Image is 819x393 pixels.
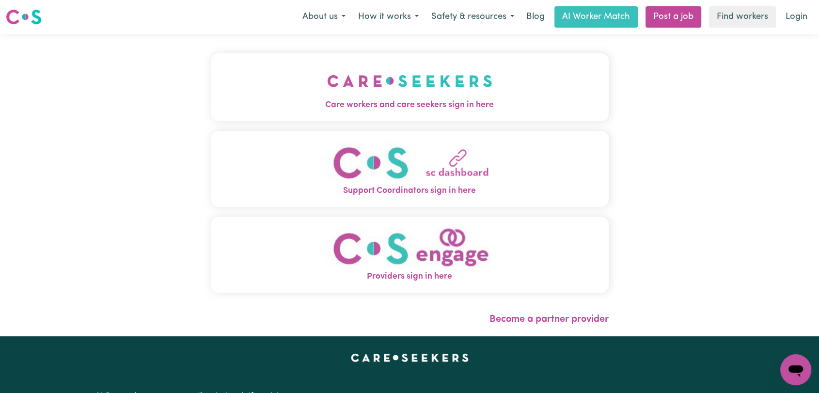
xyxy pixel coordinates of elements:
[780,6,813,28] a: Login
[211,217,609,293] button: Providers sign in here
[780,354,811,385] iframe: Button to launch messaging window
[211,53,609,121] button: Care workers and care seekers sign in here
[554,6,638,28] a: AI Worker Match
[425,7,520,27] button: Safety & resources
[6,8,42,26] img: Careseekers logo
[352,7,425,27] button: How it works
[6,6,42,28] a: Careseekers logo
[211,270,609,283] span: Providers sign in here
[351,354,469,362] a: Careseekers home page
[489,314,609,324] a: Become a partner provider
[211,185,609,197] span: Support Coordinators sign in here
[709,6,776,28] a: Find workers
[211,131,609,207] button: Support Coordinators sign in here
[296,7,352,27] button: About us
[520,6,551,28] a: Blog
[211,99,609,111] span: Care workers and care seekers sign in here
[646,6,701,28] a: Post a job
